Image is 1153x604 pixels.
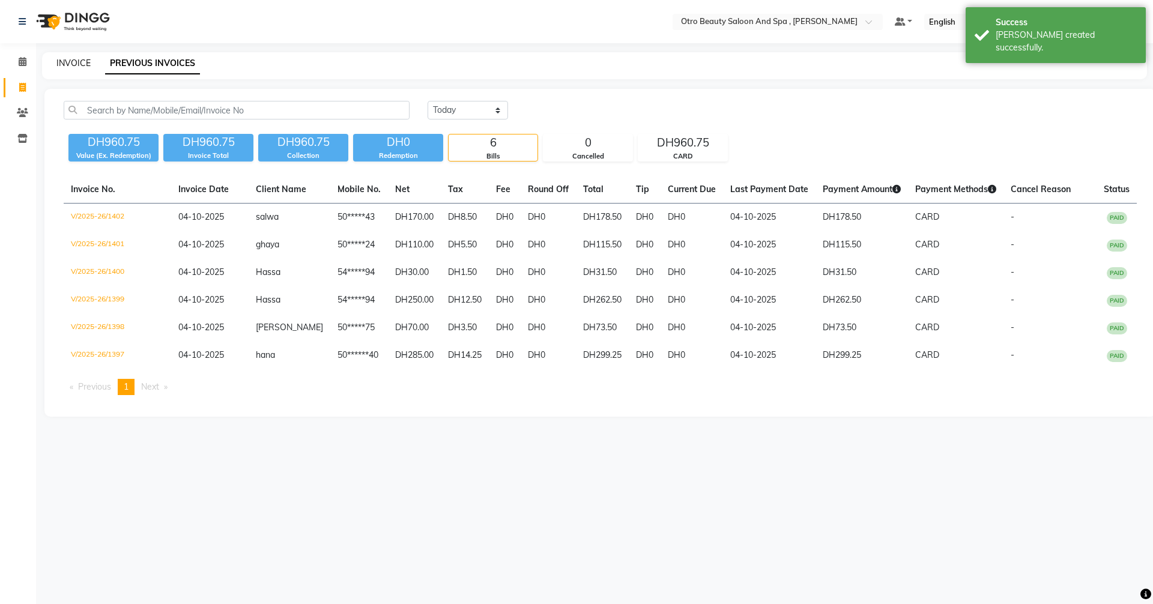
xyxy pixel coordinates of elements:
[816,204,908,232] td: DH178.50
[256,349,275,360] span: hana
[823,184,901,195] span: Payment Amount
[638,151,727,162] div: CARD
[723,259,816,286] td: 04-10-2025
[258,134,348,151] div: DH960.75
[576,286,629,314] td: DH262.50
[56,58,91,68] a: INVOICE
[353,151,443,161] div: Redemption
[629,342,661,369] td: DH0
[816,286,908,314] td: DH262.50
[1107,295,1127,307] span: PAID
[178,349,224,360] span: 04-10-2025
[441,314,489,342] td: DH3.50
[668,184,716,195] span: Current Due
[629,259,661,286] td: DH0
[723,286,816,314] td: 04-10-2025
[576,204,629,232] td: DH178.50
[629,204,661,232] td: DH0
[105,53,200,74] a: PREVIOUS INVOICES
[489,231,521,259] td: DH0
[256,267,280,277] span: Hassa
[521,286,576,314] td: DH0
[64,231,171,259] td: V/2025-26/1401
[124,381,129,392] span: 1
[915,322,939,333] span: CARD
[256,294,280,305] span: Hassa
[521,314,576,342] td: DH0
[489,314,521,342] td: DH0
[178,239,224,250] span: 04-10-2025
[661,259,723,286] td: DH0
[256,184,306,195] span: Client Name
[388,286,441,314] td: DH250.00
[395,184,410,195] span: Net
[996,16,1137,29] div: Success
[256,211,279,222] span: salwa
[1104,184,1130,195] span: Status
[1011,267,1014,277] span: -
[723,231,816,259] td: 04-10-2025
[64,204,171,232] td: V/2025-26/1402
[723,204,816,232] td: 04-10-2025
[64,259,171,286] td: V/2025-26/1400
[68,134,159,151] div: DH960.75
[449,134,537,151] div: 6
[1107,322,1127,334] span: PAID
[521,342,576,369] td: DH0
[64,342,171,369] td: V/2025-26/1397
[576,314,629,342] td: DH73.50
[441,259,489,286] td: DH1.50
[543,134,632,151] div: 0
[353,134,443,151] div: DH0
[1107,350,1127,362] span: PAID
[163,134,253,151] div: DH960.75
[64,286,171,314] td: V/2025-26/1399
[730,184,808,195] span: Last Payment Date
[661,342,723,369] td: DH0
[576,342,629,369] td: DH299.25
[1011,239,1014,250] span: -
[388,204,441,232] td: DH170.00
[141,381,159,392] span: Next
[388,231,441,259] td: DH110.00
[163,151,253,161] div: Invoice Total
[521,204,576,232] td: DH0
[661,286,723,314] td: DH0
[816,314,908,342] td: DH73.50
[629,231,661,259] td: DH0
[449,151,537,162] div: Bills
[723,342,816,369] td: 04-10-2025
[915,211,939,222] span: CARD
[256,322,323,333] span: [PERSON_NAME]
[521,259,576,286] td: DH0
[256,239,279,250] span: ghaya
[638,134,727,151] div: DH960.75
[496,184,510,195] span: Fee
[1011,322,1014,333] span: -
[178,184,229,195] span: Invoice Date
[388,259,441,286] td: DH30.00
[915,267,939,277] span: CARD
[1107,212,1127,224] span: PAID
[178,267,224,277] span: 04-10-2025
[816,259,908,286] td: DH31.50
[915,349,939,360] span: CARD
[996,29,1137,54] div: Bill created successfully.
[441,342,489,369] td: DH14.25
[1107,240,1127,252] span: PAID
[528,184,569,195] span: Round Off
[489,259,521,286] td: DH0
[31,5,113,38] img: logo
[178,211,224,222] span: 04-10-2025
[576,231,629,259] td: DH115.50
[521,231,576,259] td: DH0
[64,101,410,119] input: Search by Name/Mobile/Email/Invoice No
[178,294,224,305] span: 04-10-2025
[178,322,224,333] span: 04-10-2025
[64,314,171,342] td: V/2025-26/1398
[489,342,521,369] td: DH0
[1011,184,1071,195] span: Cancel Reason
[71,184,115,195] span: Invoice No.
[629,286,661,314] td: DH0
[1011,294,1014,305] span: -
